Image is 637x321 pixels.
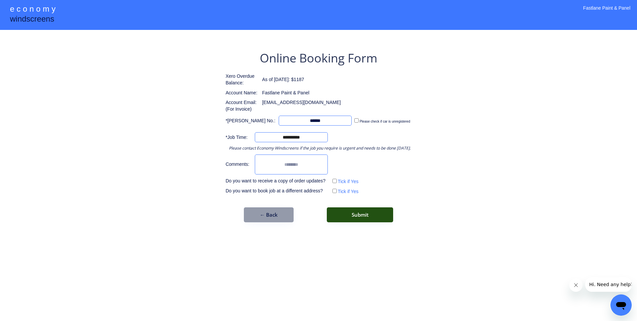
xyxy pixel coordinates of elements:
[262,90,309,96] div: Fastlane Paint & Panel
[226,99,259,112] div: Account Email: (For Invoice)
[226,188,328,194] div: Do you want to book job at a different address?
[260,50,377,66] div: Online Booking Form
[585,277,632,292] iframe: Message from company
[226,134,251,141] div: *Job Time:
[262,76,304,83] div: As of [DATE]: $1187
[583,5,630,20] div: Fastlane Paint & Panel
[262,99,341,106] div: [EMAIL_ADDRESS][DOMAIN_NAME]
[360,120,410,123] label: Please check if car is unregistered
[226,73,259,86] div: Xero Overdue Balance:
[229,146,411,151] div: Please contact Economy Windscreens if the job you require is urgent and needs to be done [DATE].
[338,179,359,184] label: Tick if Yes
[4,5,48,10] span: Hi. Need any help?
[244,207,294,222] button: ← Back
[226,178,328,184] div: Do you want to receive a copy of order updates?
[610,294,632,316] iframe: Button to launch messaging window
[338,189,359,194] label: Tick if Yes
[226,90,259,96] div: Account Name:
[327,207,393,222] button: Submit
[10,3,55,16] div: e c o n o m y
[226,118,275,124] div: *[PERSON_NAME] No.:
[569,278,583,292] iframe: Close message
[226,161,251,168] div: Comments:
[10,13,54,26] div: windscreens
